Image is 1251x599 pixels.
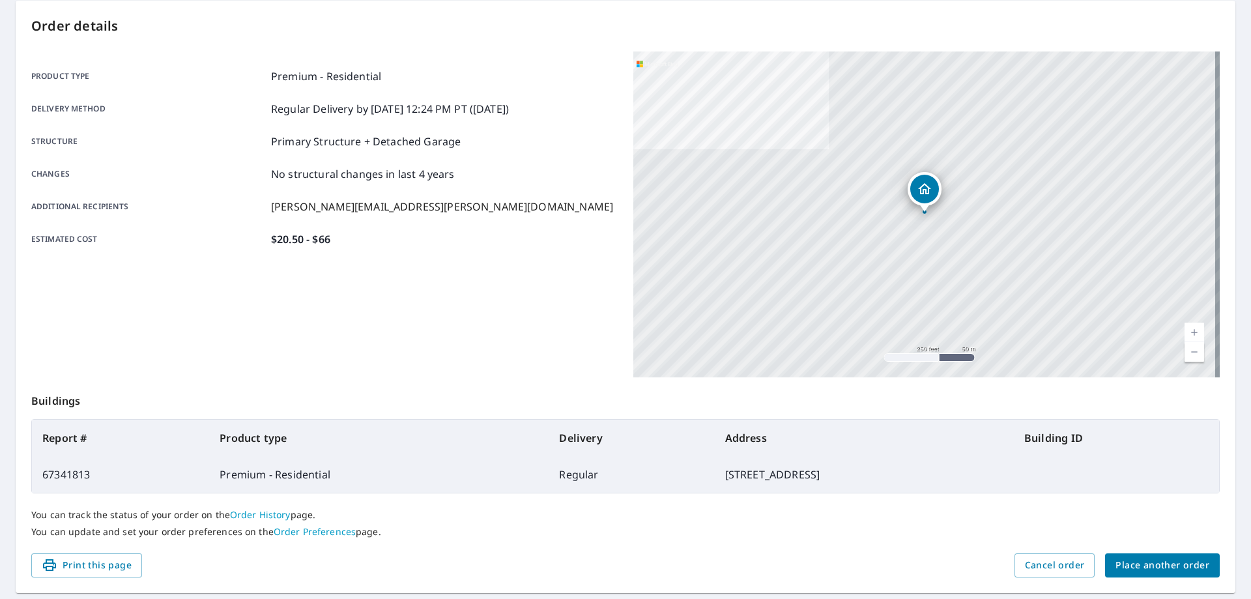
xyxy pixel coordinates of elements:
[230,508,291,521] a: Order History
[1115,557,1209,574] span: Place another order
[31,134,266,149] p: Structure
[715,420,1014,456] th: Address
[31,199,266,214] p: Additional recipients
[274,525,356,538] a: Order Preferences
[1185,323,1204,342] a: Current Level 17, Zoom In
[209,420,549,456] th: Product type
[1025,557,1085,574] span: Cancel order
[31,68,266,84] p: Product type
[31,553,142,577] button: Print this page
[271,231,330,247] p: $20.50 - $66
[908,172,942,212] div: Dropped pin, building 1, Residential property, 20 Lark Meadow Ct Nottingham, MD 21236
[271,134,461,149] p: Primary Structure + Detached Garage
[271,68,381,84] p: Premium - Residential
[31,377,1220,419] p: Buildings
[31,231,266,247] p: Estimated cost
[31,16,1220,36] p: Order details
[1185,342,1204,362] a: Current Level 17, Zoom Out
[549,420,714,456] th: Delivery
[31,166,266,182] p: Changes
[31,526,1220,538] p: You can update and set your order preferences on the page.
[32,456,209,493] td: 67341813
[1014,420,1219,456] th: Building ID
[271,199,613,214] p: [PERSON_NAME][EMAIL_ADDRESS][PERSON_NAME][DOMAIN_NAME]
[209,456,549,493] td: Premium - Residential
[271,101,509,117] p: Regular Delivery by [DATE] 12:24 PM PT ([DATE])
[31,509,1220,521] p: You can track the status of your order on the page.
[1105,553,1220,577] button: Place another order
[271,166,455,182] p: No structural changes in last 4 years
[42,557,132,574] span: Print this page
[1014,553,1095,577] button: Cancel order
[32,420,209,456] th: Report #
[31,101,266,117] p: Delivery method
[715,456,1014,493] td: [STREET_ADDRESS]
[549,456,714,493] td: Regular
